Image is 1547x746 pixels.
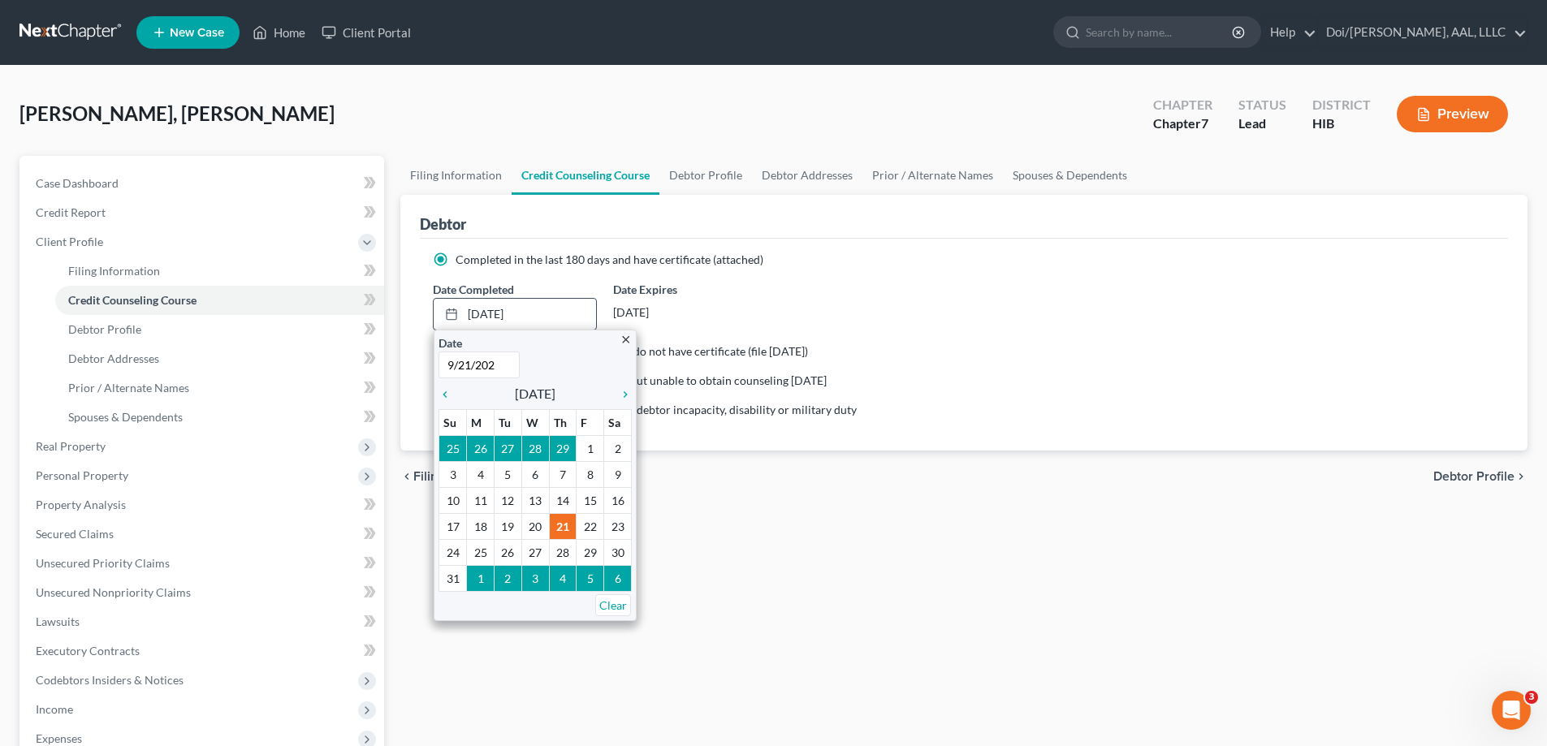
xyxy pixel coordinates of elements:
[613,298,776,327] div: [DATE]
[613,281,776,298] label: Date Expires
[439,334,462,351] label: Date
[620,330,632,348] a: close
[439,487,467,513] td: 10
[23,549,384,578] a: Unsecured Priority Claims
[1433,470,1515,483] span: Debtor Profile
[604,539,632,565] td: 30
[611,388,632,401] i: chevron_right
[494,461,521,487] td: 5
[467,513,495,539] td: 18
[23,578,384,607] a: Unsecured Nonpriority Claims
[577,435,604,461] td: 1
[521,435,549,461] td: 28
[1238,114,1286,133] div: Lead
[1515,470,1528,483] i: chevron_right
[549,513,577,539] td: 21
[23,490,384,520] a: Property Analysis
[521,487,549,513] td: 13
[1525,691,1538,704] span: 3
[604,513,632,539] td: 23
[439,565,467,591] td: 31
[68,351,159,365] span: Debtor Addresses
[604,409,632,435] th: Sa
[611,384,632,403] a: chevron_right
[604,565,632,591] td: 6
[1003,156,1137,195] a: Spouses & Dependents
[420,214,466,234] div: Debtor
[494,539,521,565] td: 26
[1153,114,1212,133] div: Chapter
[494,435,521,461] td: 27
[1238,96,1286,114] div: Status
[467,409,495,435] th: M
[36,673,184,687] span: Codebtors Insiders & Notices
[23,169,384,198] a: Case Dashboard
[467,461,495,487] td: 4
[1492,691,1531,730] iframe: Intercom live chat
[494,487,521,513] td: 12
[36,614,80,628] span: Lawsuits
[68,264,160,278] span: Filing Information
[400,470,515,483] button: chevron_left Filing Information
[604,435,632,461] td: 2
[862,156,1003,195] a: Prior / Alternate Names
[577,539,604,565] td: 29
[604,487,632,513] td: 16
[1318,18,1527,47] a: Doi/[PERSON_NAME], AAL, LLLC
[36,235,103,248] span: Client Profile
[752,156,862,195] a: Debtor Addresses
[1433,470,1528,483] button: Debtor Profile chevron_right
[521,565,549,591] td: 3
[467,565,495,591] td: 1
[1312,96,1371,114] div: District
[577,513,604,539] td: 22
[1262,18,1316,47] a: Help
[620,334,632,346] i: close
[515,384,555,403] span: [DATE]
[577,487,604,513] td: 15
[36,702,73,716] span: Income
[36,498,126,511] span: Property Analysis
[494,409,521,435] th: Tu
[55,286,384,315] a: Credit Counseling Course
[549,565,577,591] td: 4
[439,435,467,461] td: 25
[68,381,189,395] span: Prior / Alternate Names
[55,315,384,344] a: Debtor Profile
[549,435,577,461] td: 29
[36,731,82,745] span: Expenses
[36,468,128,482] span: Personal Property
[467,539,495,565] td: 25
[549,461,577,487] td: 7
[439,384,460,403] a: chevron_left
[36,556,170,570] span: Unsecured Priority Claims
[439,539,467,565] td: 24
[439,461,467,487] td: 3
[36,205,106,219] span: Credit Report
[494,565,521,591] td: 2
[439,513,467,539] td: 17
[659,156,752,195] a: Debtor Profile
[36,644,140,658] span: Executory Contracts
[512,156,659,195] a: Credit Counseling Course
[577,565,604,591] td: 5
[313,18,419,47] a: Client Portal
[1312,114,1371,133] div: HIB
[595,594,631,616] a: Clear
[400,156,512,195] a: Filing Information
[521,461,549,487] td: 6
[36,439,106,453] span: Real Property
[521,409,549,435] th: W
[467,435,495,461] td: 26
[244,18,313,47] a: Home
[1086,17,1234,47] input: Search by name...
[604,461,632,487] td: 9
[1397,96,1508,132] button: Preview
[23,520,384,549] a: Secured Claims
[456,403,857,416] span: Counseling not required because of debtor incapacity, disability or military duty
[439,409,467,435] th: Su
[36,176,119,190] span: Case Dashboard
[55,257,384,286] a: Filing Information
[439,388,460,401] i: chevron_left
[23,636,384,666] a: Executory Contracts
